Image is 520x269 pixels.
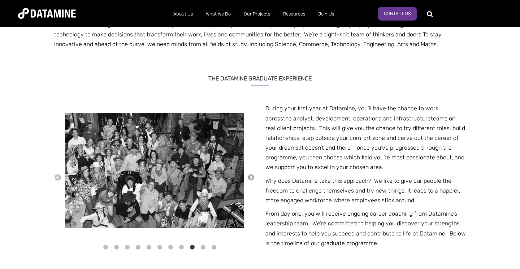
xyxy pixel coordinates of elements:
button: 6 [156,244,164,251]
button: 7 [167,244,174,251]
button: 9 [189,244,196,251]
h3: The Datamine Graduate Experience [54,66,466,85]
span: Why does Datamine take this approach? We like to give our people the freedom to challenge themsel... [265,177,460,204]
button: 3 [124,244,131,251]
p: Datamine is a leading Australasian data analytics consultancy and product developer. Our purpose ... [54,20,466,49]
button: 4 [135,244,142,251]
a: Contact Us [378,7,417,21]
button: → [247,174,255,182]
button: 10 [200,244,207,251]
a: Resources [277,5,312,23]
img: People – 146 [65,113,244,228]
a: Join Us [312,5,341,23]
a: Our Projects [237,5,277,23]
a: About Us [167,5,199,23]
img: Datamine [18,8,76,19]
button: 11 [211,244,218,251]
span: the analyst, development, operations and infrastructure [283,115,431,122]
button: ← [54,174,61,182]
p: From day one, you will receive ongoing career coaching from Datamine’s leadership team. We’re com... [265,209,466,248]
p: During your first year at Datamine, you’ll have the chance to work across teams on real client pr... [265,103,466,172]
a: What We Do [199,5,237,23]
button: 2 [113,244,120,251]
span: It doesn’t end there – once you’ve progressed through the programme, you then choose which field ... [265,144,464,171]
button: 8 [178,244,185,251]
button: 1 [102,244,109,251]
button: 5 [146,244,153,251]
